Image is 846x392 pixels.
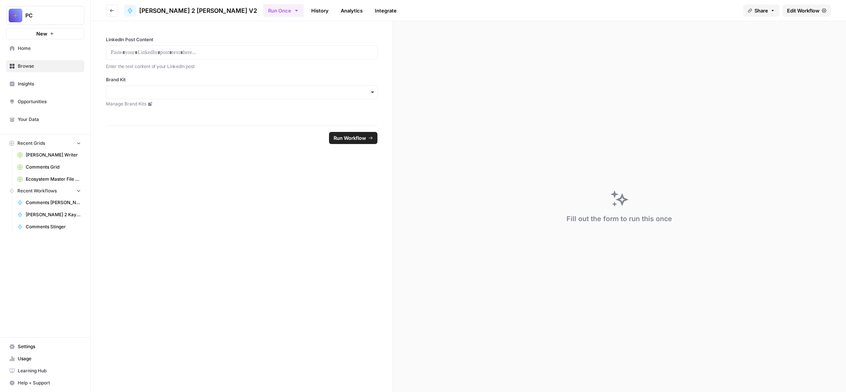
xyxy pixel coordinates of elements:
[336,5,367,17] a: Analytics
[14,197,84,209] a: Comments [PERSON_NAME]
[6,113,84,126] a: Your Data
[14,173,84,185] a: Ecosystem Master File - SaaS.csv
[6,365,84,377] a: Learning Hub
[26,199,81,206] span: Comments [PERSON_NAME]
[6,60,84,72] a: Browse
[26,152,81,158] span: [PERSON_NAME] Writer
[263,4,304,17] button: Run Once
[26,223,81,230] span: Comments Stinger
[6,341,84,353] a: Settings
[14,161,84,173] a: Comments Grid
[18,98,81,105] span: Opportunities
[18,116,81,123] span: Your Data
[17,140,45,147] span: Recent Grids
[6,96,84,108] a: Opportunities
[787,7,820,14] span: Edit Workflow
[754,7,768,14] span: Share
[334,134,366,142] span: Run Workflow
[6,42,84,54] a: Home
[782,5,831,17] a: Edit Workflow
[18,380,81,386] span: Help + Support
[26,164,81,170] span: Comments Grid
[6,377,84,389] button: Help + Support
[36,30,47,37] span: New
[26,211,81,218] span: [PERSON_NAME] 2 Kaynatsky
[25,12,71,19] span: PC
[26,176,81,183] span: Ecosystem Master File - SaaS.csv
[18,63,81,70] span: Browse
[18,355,81,362] span: Usage
[14,209,84,221] a: [PERSON_NAME] 2 Kaynatsky
[6,6,84,25] button: Workspace: PC
[743,5,779,17] button: Share
[106,76,377,83] label: Brand Kit
[139,6,257,15] span: [PERSON_NAME] 2 [PERSON_NAME] V2
[329,132,377,144] button: Run Workflow
[18,367,81,374] span: Learning Hub
[9,9,22,22] img: PC Logo
[106,101,377,107] a: Manage Brand Kits
[6,138,84,149] button: Recent Grids
[6,353,84,365] a: Usage
[106,36,377,43] label: LinkedIn Post Content
[14,149,84,161] a: [PERSON_NAME] Writer
[370,5,401,17] a: Integrate
[106,63,377,70] p: Enter the text content of your LinkedIn post
[6,78,84,90] a: Insights
[6,185,84,197] button: Recent Workflows
[307,5,333,17] a: History
[18,81,81,87] span: Insights
[17,187,57,194] span: Recent Workflows
[124,5,257,17] a: [PERSON_NAME] 2 [PERSON_NAME] V2
[14,221,84,233] a: Comments Stinger
[18,45,81,52] span: Home
[6,28,84,39] button: New
[18,343,81,350] span: Settings
[567,214,672,224] div: Fill out the form to run this once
